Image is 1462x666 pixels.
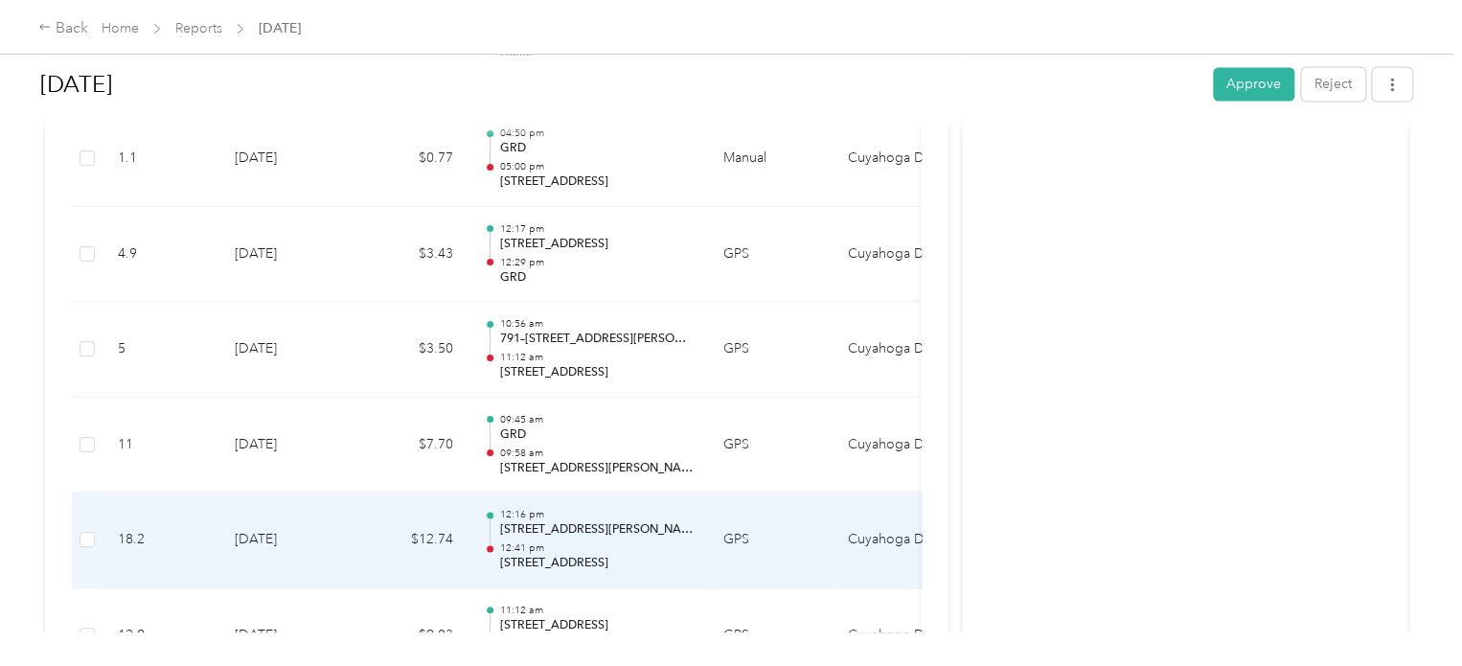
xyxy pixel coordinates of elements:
[103,207,219,303] td: 4.9
[499,604,693,617] p: 11:12 am
[499,173,693,191] p: [STREET_ADDRESS]
[354,302,468,398] td: $3.50
[499,508,693,521] p: 12:16 pm
[833,302,976,398] td: Cuyahoga DD
[354,207,468,303] td: $3.43
[354,493,468,588] td: $12.74
[1355,559,1462,666] iframe: Everlance-gr Chat Button Frame
[499,617,693,634] p: [STREET_ADDRESS]
[708,302,833,398] td: GPS
[219,302,354,398] td: [DATE]
[499,555,693,572] p: [STREET_ADDRESS]
[354,398,468,494] td: $7.70
[499,364,693,381] p: [STREET_ADDRESS]
[499,460,693,477] p: [STREET_ADDRESS][PERSON_NAME]
[708,398,833,494] td: GPS
[102,20,139,36] a: Home
[219,493,354,588] td: [DATE]
[499,236,693,253] p: [STREET_ADDRESS]
[259,18,301,38] span: [DATE]
[103,111,219,207] td: 1.1
[708,207,833,303] td: GPS
[499,426,693,444] p: GRD
[833,398,976,494] td: Cuyahoga DD
[499,447,693,460] p: 09:58 am
[499,317,693,331] p: 10:56 am
[499,541,693,555] p: 12:41 pm
[219,111,354,207] td: [DATE]
[1213,67,1294,101] button: Approve
[175,20,222,36] a: Reports
[499,351,693,364] p: 11:12 am
[499,140,693,157] p: GRD
[219,207,354,303] td: [DATE]
[1301,67,1365,101] button: Reject
[499,331,693,348] p: 791–[STREET_ADDRESS][PERSON_NAME]
[499,256,693,269] p: 12:29 pm
[103,493,219,588] td: 18.2
[40,61,1199,107] h1: Sep 2025
[219,398,354,494] td: [DATE]
[103,302,219,398] td: 5
[708,111,833,207] td: Manual
[833,207,976,303] td: Cuyahoga DD
[833,493,976,588] td: Cuyahoga DD
[499,160,693,173] p: 05:00 pm
[38,17,88,40] div: Back
[103,398,219,494] td: 11
[354,111,468,207] td: $0.77
[708,493,833,588] td: GPS
[833,111,976,207] td: Cuyahoga DD
[499,269,693,287] p: GRD
[499,222,693,236] p: 12:17 pm
[499,521,693,539] p: [STREET_ADDRESS][PERSON_NAME]
[499,413,693,426] p: 09:45 am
